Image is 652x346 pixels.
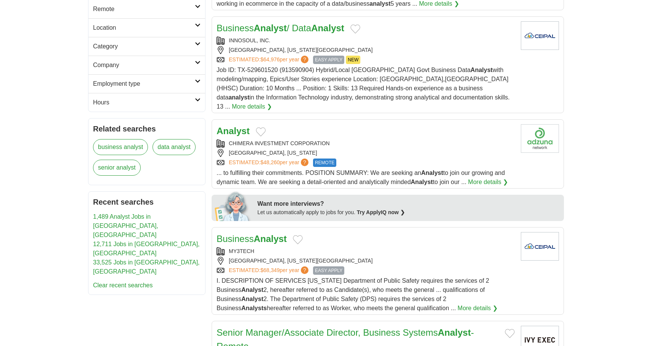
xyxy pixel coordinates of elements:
div: CHIMERA INVESTMENT CORPORATION [217,139,515,147]
a: ESTIMATED:$48,260per year? [229,159,310,167]
a: 33,525 Jobs in [GEOGRAPHIC_DATA], [GEOGRAPHIC_DATA] [93,259,200,275]
span: ... to fulfilling their commitments. POSITION SUMMARY: We are seeking an to join our growing and ... [217,170,505,185]
button: Add to favorite jobs [505,329,515,338]
strong: Analyst [241,296,263,302]
strong: Analyst [241,287,263,293]
strong: Analyst [471,67,493,73]
img: apply-iq-scientist.png [215,191,252,221]
img: Company logo [521,21,559,50]
a: Hours [88,93,205,112]
span: ? [301,56,308,63]
span: EASY APPLY [313,266,344,275]
div: [GEOGRAPHIC_DATA], [US_STATE] [217,149,515,157]
a: 12,711 Jobs in [GEOGRAPHIC_DATA], [GEOGRAPHIC_DATA] [93,241,200,256]
span: ? [301,159,308,166]
strong: analyst [228,94,249,101]
h2: Location [93,23,195,32]
span: REMOTE [313,159,336,167]
a: Clear recent searches [93,282,153,288]
span: Job ID: TX-529601520 (913590904) Hybrid/Local [GEOGRAPHIC_DATA] Govt Business Data with modeling/... [217,67,510,110]
span: NEW [346,56,360,64]
span: I. DESCRIPTION OF SERVICES [US_STATE] Department of Public Safety requires the services of 2 Busi... [217,277,489,311]
a: More details ❯ [232,102,272,111]
strong: Analyst [411,179,433,185]
button: Add to favorite jobs [350,24,360,34]
strong: Analysts [241,305,267,311]
strong: Analyst [254,234,287,244]
h2: Recent searches [93,196,201,208]
span: ? [301,266,308,274]
div: [GEOGRAPHIC_DATA], [US_STATE][GEOGRAPHIC_DATA] [217,257,515,265]
a: Company [88,56,205,74]
a: Employment type [88,74,205,93]
a: BusinessAnalyst/ DataAnalyst [217,23,344,33]
h2: Category [93,42,195,51]
span: EASY APPLY [313,56,344,64]
img: My3Tech logo [521,232,559,261]
button: Add to favorite jobs [293,235,303,244]
a: senior analyst [93,160,141,176]
div: Let us automatically apply to jobs for you. [257,208,559,216]
a: 1,489 Analyst Jobs in [GEOGRAPHIC_DATA], [GEOGRAPHIC_DATA] [93,213,158,238]
strong: Analyst [421,170,443,176]
h2: Hours [93,98,195,107]
a: More details ❯ [458,304,498,313]
strong: Analyst [438,327,471,338]
a: Category [88,37,205,56]
strong: Analyst [311,23,344,33]
h2: Remote [93,5,195,14]
img: Company logo [521,124,559,153]
a: ESTIMATED:$68,349per year? [229,266,310,275]
div: INNOSOUL, INC. [217,37,515,45]
a: data analyst [153,139,195,155]
a: business analyst [93,139,148,155]
h2: Company [93,61,195,70]
div: [GEOGRAPHIC_DATA], [US_STATE][GEOGRAPHIC_DATA] [217,46,515,54]
a: Try ApplyIQ now ❯ [357,209,405,215]
span: $48,260 [260,159,280,165]
strong: analyst [369,0,390,7]
h2: Employment type [93,79,195,88]
span: $68,349 [260,267,280,273]
a: More details ❯ [468,178,508,187]
a: MY3TECH [229,248,254,254]
a: BusinessAnalyst [217,234,287,244]
strong: Analyst [254,23,287,33]
a: ESTIMATED:$64,976per year? [229,56,310,64]
div: Want more interviews? [257,199,559,208]
button: Add to favorite jobs [256,127,266,136]
a: Location [88,18,205,37]
a: Analyst [217,126,250,136]
span: $64,976 [260,56,280,62]
h2: Related searches [93,123,201,135]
